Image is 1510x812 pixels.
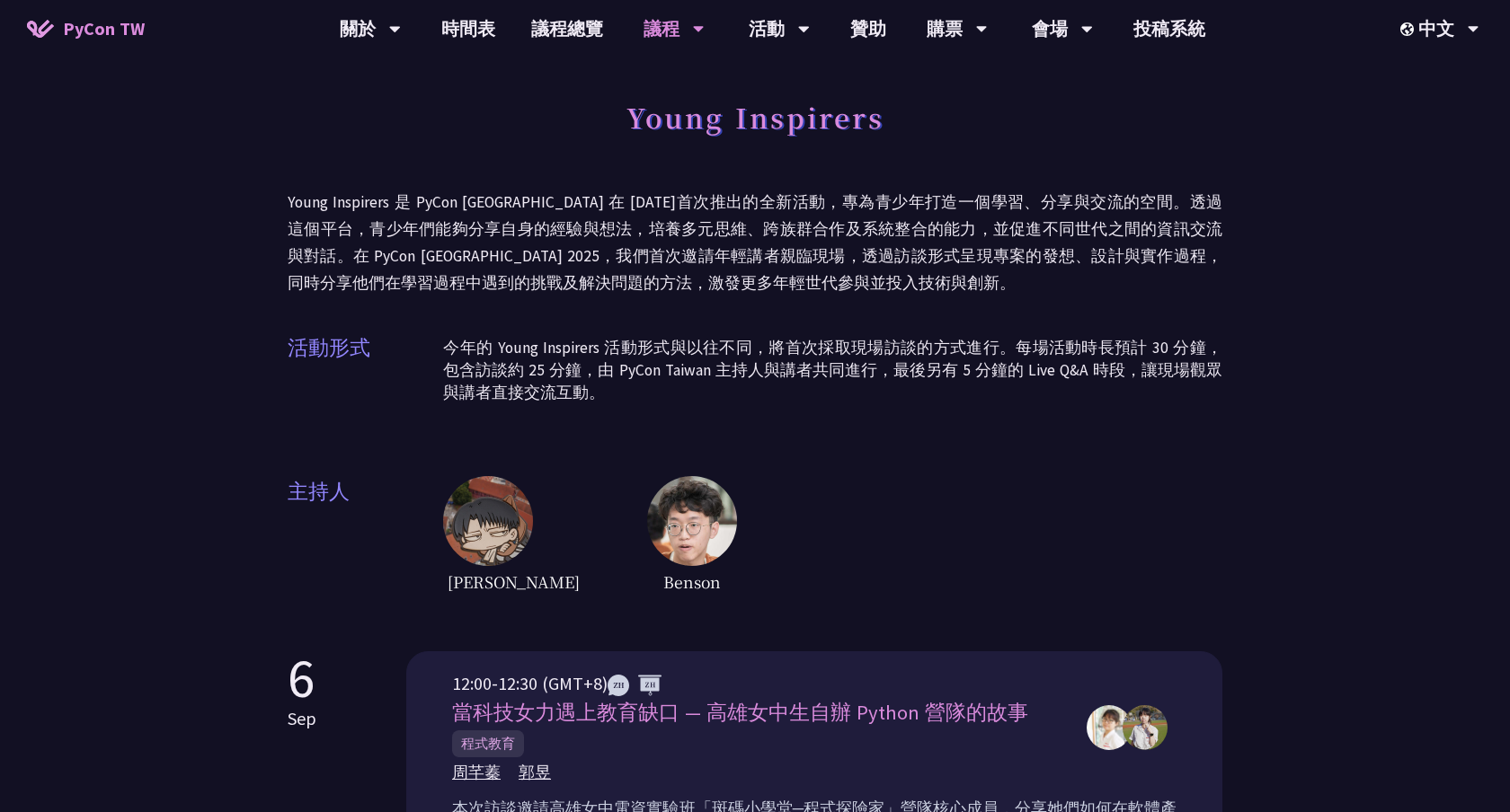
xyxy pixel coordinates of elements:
[1400,22,1418,36] img: Locale Icon
[626,90,884,144] h1: Young Inspirers
[452,730,524,757] span: 程式教育
[452,762,501,784] span: 周芊蓁
[608,675,662,696] img: ZHZH.38617ef.svg
[519,762,551,784] span: 郭昱
[288,189,1222,296] p: Young Inspirers 是 PyCon [GEOGRAPHIC_DATA] 在 [DATE]首次推出的全新活動，專為青少年打造一個學習、分享與交流的空間。透過這個平台，青少年們能夠分享自...
[443,337,1222,404] p: 今年的 Young Inspirers 活動形式與以往不同，將首次採取現場訪談的方式進行。每場活動時長預計 30 分鐘，包含訪談約 25 分鐘，由 PyCon Taiwan 主持人與講者共同進行...
[452,700,1028,725] span: 當科技女力遇上教育缺口 — 高雄女中生自辦 Python 營隊的故事
[1087,705,1132,750] img: 周芊蓁,郭昱
[1123,705,1168,750] img: 周芊蓁,郭昱
[63,15,145,42] span: PyCon TW
[288,476,443,597] span: 主持人
[452,670,1069,697] div: 12:00-12:30 (GMT+8)
[647,566,737,597] span: Benson
[647,476,737,566] img: host2.62516ee.jpg
[27,20,54,38] img: Home icon of PyCon TW 2025
[288,651,316,705] p: 6
[443,566,584,597] span: [PERSON_NAME]
[9,6,163,51] a: PyCon TW
[288,705,316,732] p: Sep
[288,332,443,422] span: 活動形式
[443,476,533,566] img: host1.6ba46fc.jpg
